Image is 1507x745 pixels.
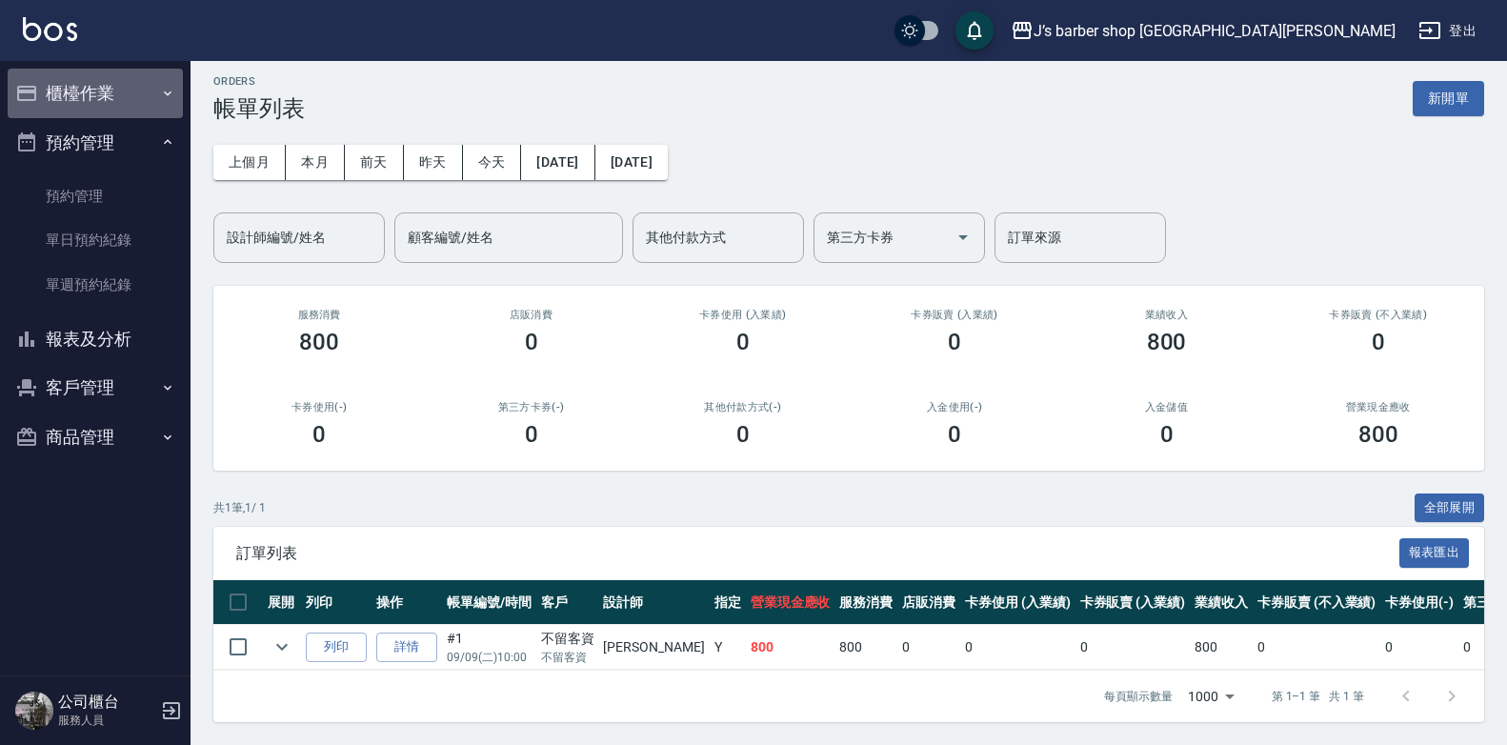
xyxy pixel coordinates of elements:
button: 商品管理 [8,413,183,462]
div: 不留客資 [541,629,594,649]
h2: 第三方卡券(-) [448,401,613,413]
h2: 卡券使用 (入業績) [660,309,826,321]
td: 800 [1190,625,1253,670]
th: 展開 [263,580,301,625]
h2: 業績收入 [1083,309,1249,321]
th: 帳單編號/時間 [442,580,536,625]
td: Y [710,625,746,670]
h3: 0 [736,421,750,448]
button: 報表及分析 [8,314,183,364]
button: 報表匯出 [1399,538,1470,568]
button: 櫃檯作業 [8,69,183,118]
td: 0 [897,625,960,670]
h3: 0 [525,421,538,448]
td: 0 [1253,625,1380,670]
button: J’s barber shop [GEOGRAPHIC_DATA][PERSON_NAME] [1003,11,1403,50]
h3: 800 [1147,329,1187,355]
h3: 800 [1358,421,1398,448]
p: 第 1–1 筆 共 1 筆 [1272,688,1364,705]
a: 詳情 [376,633,437,662]
div: 1000 [1180,671,1241,722]
h5: 公司櫃台 [58,693,155,712]
td: 0 [1380,625,1458,670]
h3: 0 [1160,421,1174,448]
button: 客戶管理 [8,363,183,413]
h2: 卡券使用(-) [236,401,402,413]
h2: 營業現金應收 [1296,401,1461,413]
p: 共 1 筆, 1 / 1 [213,499,266,516]
h2: 卡券販賣 (入業績) [872,309,1037,321]
p: 09/09 (二) 10:00 [447,649,532,666]
button: [DATE] [521,145,594,180]
button: 今天 [463,145,522,180]
td: #1 [442,625,536,670]
th: 操作 [372,580,442,625]
button: 新開單 [1413,81,1484,116]
td: 800 [834,625,897,670]
th: 列印 [301,580,372,625]
th: 卡券販賣 (入業績) [1075,580,1191,625]
h3: 0 [312,421,326,448]
button: 全部展開 [1415,493,1485,523]
td: [PERSON_NAME] [598,625,709,670]
h3: 帳單列表 [213,95,305,122]
th: 客戶 [536,580,599,625]
h2: 其他付款方式(-) [660,401,826,413]
button: 列印 [306,633,367,662]
button: 上個月 [213,145,286,180]
h3: 0 [1372,329,1385,355]
span: 訂單列表 [236,544,1399,563]
th: 卡券使用 (入業績) [960,580,1075,625]
h2: 入金儲值 [1083,401,1249,413]
button: 本月 [286,145,345,180]
h2: 店販消費 [448,309,613,321]
th: 業績收入 [1190,580,1253,625]
button: Open [948,222,978,252]
button: [DATE] [595,145,668,180]
a: 新開單 [1413,89,1484,107]
a: 單週預約紀錄 [8,263,183,307]
th: 營業現金應收 [746,580,835,625]
h2: ORDERS [213,75,305,88]
button: expand row [268,633,296,661]
p: 服務人員 [58,712,155,729]
h3: 0 [948,329,961,355]
td: 0 [1075,625,1191,670]
th: 店販消費 [897,580,960,625]
p: 不留客資 [541,649,594,666]
th: 指定 [710,580,746,625]
p: 每頁顯示數量 [1104,688,1173,705]
th: 卡券使用(-) [1380,580,1458,625]
th: 服務消費 [834,580,897,625]
a: 預約管理 [8,174,183,218]
h3: 0 [525,329,538,355]
h3: 服務消費 [236,309,402,321]
td: 800 [746,625,835,670]
h2: 入金使用(-) [872,401,1037,413]
button: 前天 [345,145,404,180]
a: 單日預約紀錄 [8,218,183,262]
h3: 0 [736,329,750,355]
h2: 卡券販賣 (不入業績) [1296,309,1461,321]
a: 報表匯出 [1399,543,1470,561]
button: 昨天 [404,145,463,180]
h3: 800 [299,329,339,355]
th: 卡券販賣 (不入業績) [1253,580,1380,625]
button: save [955,11,994,50]
h3: 0 [948,421,961,448]
td: 0 [960,625,1075,670]
img: Logo [23,17,77,41]
div: J’s barber shop [GEOGRAPHIC_DATA][PERSON_NAME] [1034,19,1396,43]
button: 登出 [1411,13,1484,49]
button: 預約管理 [8,118,183,168]
th: 設計師 [598,580,709,625]
img: Person [15,692,53,730]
